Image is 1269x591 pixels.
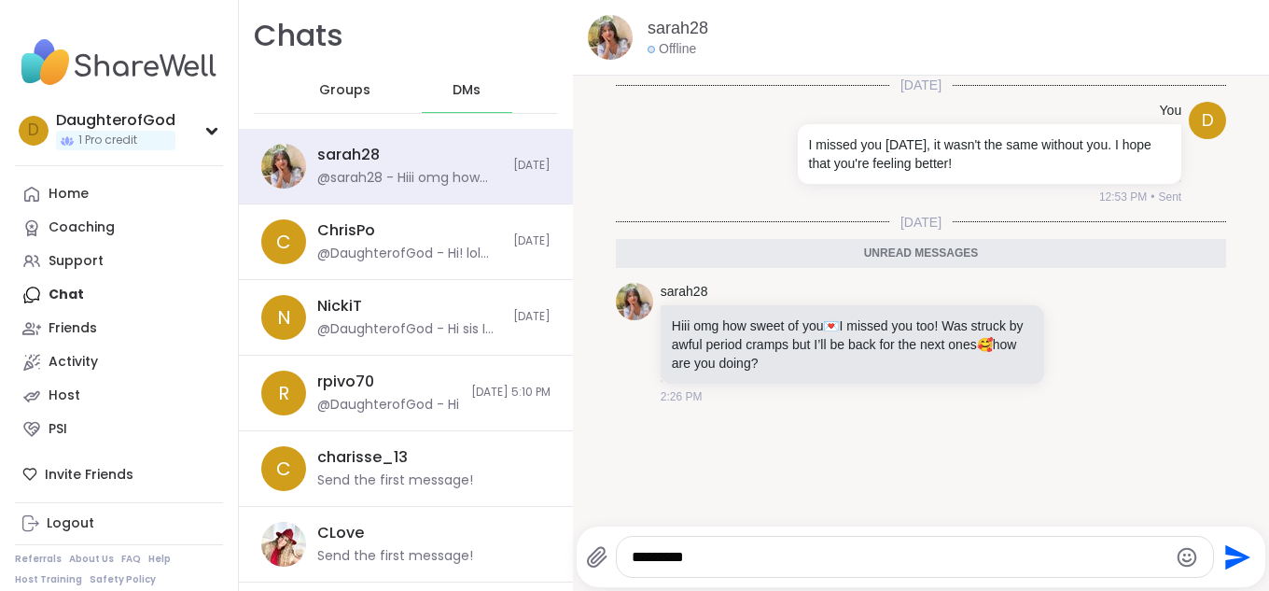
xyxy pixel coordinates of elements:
div: @DaughterofGod - Hi! lol yes it is [317,245,502,263]
span: [DATE] [513,233,551,249]
div: Support [49,252,104,271]
div: Send the first message! [317,471,473,490]
div: Invite Friends [15,457,223,491]
button: Send [1214,536,1256,578]
span: r [278,379,289,407]
img: https://sharewell-space-live.sfo3.digitaloceanspaces.com/user-generated/d02e5f80-7084-4cee-b150-2... [588,15,633,60]
span: Groups [319,81,370,100]
div: sarah28 [317,145,380,165]
a: Help [148,553,171,566]
p: Hiii omg how sweet of you I missed you too! Was struck by awful period cramps but I’ll be back fo... [672,317,1034,373]
div: CLove [317,523,364,543]
span: [DATE] [889,76,953,94]
span: 12:53 PM [1099,189,1147,205]
span: N [277,303,291,331]
span: 1 Pro credit [78,133,137,148]
span: [DATE] [513,158,551,174]
div: Unread messages [616,239,1226,269]
div: Home [49,185,89,204]
div: Logout [47,514,94,533]
div: @DaughterofGod - Hi [317,396,459,415]
span: • [1150,189,1154,205]
a: Logout [15,507,223,541]
div: Host [49,387,80,405]
span: Sent [1158,189,1181,205]
span: D [28,119,39,143]
div: Activity [49,353,98,372]
a: Safety Policy [90,573,156,586]
span: 💌 [823,318,839,333]
div: Friends [49,319,97,338]
a: Friends [15,312,223,345]
a: Support [15,245,223,278]
div: @DaughterofGod - Hi sis I wanted to ask you [DATE] if you would be willing to exchange numbers so... [317,320,502,339]
div: NickiT [317,296,362,317]
div: DaughterofGod [56,110,175,131]
textarea: Type your message [632,548,1167,567]
span: [DATE] [889,213,953,232]
span: DMs [453,81,481,100]
div: charisse_13 [317,447,408,468]
img: ShareWell Nav Logo [15,30,223,95]
a: Activity [15,345,223,379]
span: c [276,455,291,483]
a: Referrals [15,553,62,566]
a: Host Training [15,573,82,586]
span: 2:26 PM [661,388,703,405]
img: https://sharewell-space-live.sfo3.digitaloceanspaces.com/user-generated/d02e5f80-7084-4cee-b150-2... [616,283,653,320]
div: rpivo70 [317,372,374,392]
span: D [1202,108,1214,134]
div: ChrisPo [317,220,375,241]
h1: Chats [254,15,343,57]
p: I missed you [DATE], it wasn't the same without you. I hope that you're feeling better! [809,135,1171,173]
a: PSI [15,413,223,446]
div: Send the first message! [317,547,473,566]
span: 🥰 [977,337,993,352]
a: FAQ [121,553,141,566]
img: https://sharewell-space-live.sfo3.digitaloceanspaces.com/user-generated/380e89db-2a5e-43fa-ad13-d... [261,522,306,567]
a: sarah28 [661,283,708,302]
h4: You [1160,102,1182,120]
div: Offline [648,40,696,59]
div: PSI [49,420,67,439]
button: Emoji picker [1176,546,1198,569]
a: Home [15,177,223,211]
span: [DATE] 5:10 PM [471,385,551,401]
span: C [276,228,291,256]
div: @sarah28 - Hiii omg how sweet of you 💌 I missed you too! Was struck by awful period cramps but I’... [317,169,502,188]
span: [DATE] [513,309,551,325]
img: https://sharewell-space-live.sfo3.digitaloceanspaces.com/user-generated/d02e5f80-7084-4cee-b150-2... [261,144,306,189]
a: About Us [69,553,114,566]
a: Coaching [15,211,223,245]
div: Coaching [49,218,115,237]
a: sarah28 [648,17,708,40]
a: Host [15,379,223,413]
